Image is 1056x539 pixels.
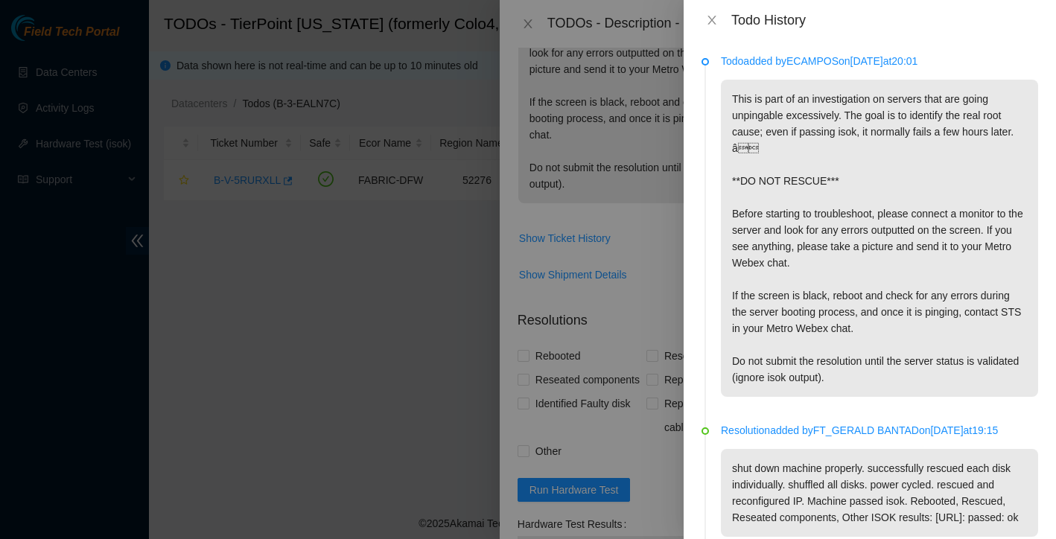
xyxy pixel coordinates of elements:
[721,449,1038,537] p: shut down machine properly. successfully rescued each disk individually. shuffled all disks. powe...
[721,422,1038,438] p: Resolution added by FT_GERALD BANTAD on [DATE] at 19:15
[721,53,1038,69] p: Todo added by ECAMPOS on [DATE] at 20:01
[721,80,1038,397] p: This is part of an investigation on servers that are going unpingable excessively. The goal is to...
[706,14,718,26] span: close
[731,12,1038,28] div: Todo History
[702,13,722,28] button: Close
